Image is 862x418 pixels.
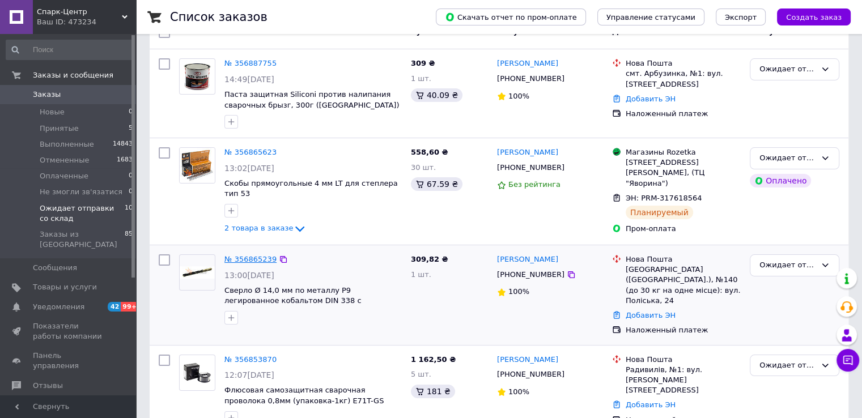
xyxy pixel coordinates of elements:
a: [PERSON_NAME] [497,147,558,158]
span: ЭН: PRM-317618564 [626,194,702,202]
span: 100% [508,387,529,396]
a: Добавить ЭН [626,311,676,319]
button: Скачать отчет по пром-оплате [436,8,586,25]
span: 1 162,50 ₴ [411,355,456,364]
span: [PHONE_NUMBER] [497,74,564,83]
a: [PERSON_NAME] [497,58,558,69]
span: 1 шт. [411,74,431,83]
span: 2 товара в заказе [224,224,293,233]
a: № 356887755 [224,59,277,67]
span: 13:02[DATE] [224,164,274,173]
span: 1 шт. [411,270,431,279]
div: 181 ₴ [411,385,455,398]
img: Фото товару [180,59,215,94]
a: Скобы прямоугольные 4 мм LT для степлера тип 53 [224,179,398,198]
span: 0 [129,107,133,117]
span: 5 шт. [411,370,431,378]
div: Нова Пошта [626,58,741,69]
div: Магазины Rozetka [626,147,741,157]
span: Принятые [40,123,79,134]
div: Оплачено [750,174,811,187]
span: 10 [125,203,133,224]
div: Пром-оплата [626,224,741,234]
span: [PHONE_NUMBER] [497,370,564,378]
span: Не змогли зв'язатися [40,187,122,197]
span: Отмененные [40,155,89,165]
a: Сверло Ø 14,0 мм по металлу P9 легированное кобальтом DIN 338 с проточкой хвостовика 9,9 мм [224,286,362,315]
a: Фото товару [179,254,215,291]
a: № 356865623 [224,148,277,156]
span: 42 [108,302,121,312]
a: Фото товару [179,355,215,391]
a: Флюсовая самозащитная сварочная проволока 0,8мм (упаковка-1кг) E71T-GS (E71T-8) TM Welding Dragon [224,386,384,415]
div: Наложенный платеж [626,325,741,335]
div: [STREET_ADDRESS][PERSON_NAME], (ТЦ "Яворина") [626,157,741,189]
span: 558,60 ₴ [411,148,448,156]
span: [PHONE_NUMBER] [497,163,564,172]
span: Скачать отчет по пром-оплате [445,12,577,22]
div: Ожидает отправки со склад [759,63,816,75]
div: Ваш ID: 473234 [37,17,136,27]
a: № 356853870 [224,355,277,364]
span: 14:49[DATE] [224,75,274,84]
div: Наложенный платеж [626,109,741,119]
img: Фото товару [180,355,215,390]
span: Показатели работы компании [33,321,105,342]
input: Поиск [6,40,134,60]
span: Оплаченные [40,171,88,181]
span: 99+ [121,302,139,312]
a: Паста защитная Siliconi против налипания сварочных брызг, 300г ([GEOGRAPHIC_DATA]) [224,90,399,109]
span: 5 [129,123,133,134]
span: Управление статусами [606,13,695,22]
div: Ожидает отправки со склад [759,152,816,164]
span: 13:00[DATE] [224,271,274,280]
div: [GEOGRAPHIC_DATA] ([GEOGRAPHIC_DATA].), №140 (до 30 кг на одне місце): вул. Поліська, 24 [626,265,741,306]
button: Создать заказ [777,8,851,25]
span: Выполненные [40,139,94,150]
button: Экспорт [716,8,766,25]
span: Без рейтинга [508,180,560,189]
a: Создать заказ [766,12,851,21]
a: [PERSON_NAME] [497,254,558,265]
button: Управление статусами [597,8,704,25]
div: Планируемый [626,206,693,219]
div: 67.59 ₴ [411,177,462,191]
span: Ожидает отправки со склад [40,203,125,224]
span: Заказы и сообщения [33,70,113,80]
a: [PERSON_NAME] [497,355,558,365]
img: Фото товару [180,266,215,279]
span: Новые [40,107,65,117]
span: Товары и услуги [33,282,97,292]
span: 85 [125,229,133,250]
div: Радивилів, №1: вул. [PERSON_NAME][STREET_ADDRESS] [626,365,741,396]
span: Сообщения [33,263,77,273]
span: 14843 [113,139,133,150]
span: 0 [129,187,133,197]
span: 0 [129,171,133,181]
a: № 356865239 [224,255,277,263]
a: Фото товару [179,147,215,184]
a: Фото товару [179,58,215,95]
div: 40.09 ₴ [411,88,462,102]
div: Ожидает отправки со склад [759,259,816,271]
span: 309 ₴ [411,59,435,67]
span: Экспорт [725,13,757,22]
span: [PHONE_NUMBER] [497,270,564,279]
span: 100% [508,92,529,100]
a: Добавить ЭН [626,95,676,103]
img: Фото товару [180,148,215,183]
span: 12:07[DATE] [224,370,274,379]
button: Чат с покупателем [836,349,859,372]
div: Ожидает отправки со склад [759,360,816,372]
div: Нова Пошта [626,355,741,365]
span: Отзывы [33,381,63,391]
span: Создать заказ [786,13,842,22]
a: 2 товара в заказе [224,224,307,232]
span: Спарк-Центр [37,7,122,17]
span: 100% [508,287,529,296]
span: 1683 [117,155,133,165]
